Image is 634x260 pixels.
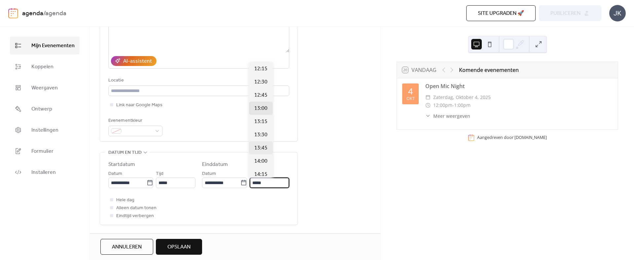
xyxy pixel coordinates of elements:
span: Datum en tijd [108,149,142,157]
span: 12:30 [254,78,267,86]
span: Opslaan [167,243,191,251]
div: Evenementkleur [108,117,161,125]
a: Instellingen [10,121,80,139]
span: 13:30 [254,131,267,139]
a: Ontwerp [10,100,80,118]
span: Koppelen [31,63,53,71]
div: Open Mic Night [425,82,613,90]
span: Ontwerp [31,105,52,113]
span: 13:15 [254,118,267,126]
span: Tijd [156,170,163,178]
button: Annuleren [100,239,153,255]
div: Startdatum [108,161,135,169]
div: okt [406,97,415,101]
span: Instellingen [31,126,58,134]
div: Komende evenementen [459,66,519,74]
span: 14:15 [254,171,267,179]
span: 13:45 [254,144,267,152]
div: ​ [425,113,431,119]
div: JK [609,5,626,21]
span: Annuleren [112,243,142,251]
span: 1:00pm [454,101,471,109]
span: Alleen datum tonen [116,204,157,212]
span: zaterdag, oktober 4, 2025 [433,93,491,101]
span: 14:00 [254,157,267,165]
div: AI-assistent [123,57,152,65]
span: Eindtijd verbergen [116,212,154,220]
span: Datum [108,170,122,178]
span: Installeren [31,169,56,177]
span: Datum [202,170,216,178]
b: agenda [45,7,66,20]
div: Einddatum [202,161,228,169]
a: agenda [22,7,43,20]
div: Locatie [108,77,288,84]
span: 12:15 [254,65,267,73]
span: 13:00 [254,105,267,113]
span: Weergaven [31,84,58,92]
a: Formulier [10,142,80,160]
div: 4 [408,87,413,95]
span: Site upgraden 🚀 [478,10,524,17]
a: Installeren [10,163,80,181]
button: Opslaan [156,239,202,255]
span: 12:45 [254,91,267,99]
b: / [43,7,45,20]
span: Formulier [31,147,53,155]
span: Terugkerend evenement [108,232,168,240]
button: Site upgraden 🚀 [466,5,536,21]
a: Koppelen [10,58,80,76]
div: ​ [425,93,431,101]
span: - [452,101,454,109]
img: logo [8,8,18,18]
button: AI-assistent [111,56,157,66]
div: ​ [425,101,431,109]
a: Weergaven [10,79,80,97]
span: Hele dag [116,196,134,204]
div: Aangedreven door [477,135,547,141]
span: Mijn Evenementen [31,42,75,50]
span: Meer weergeven [433,113,470,119]
a: [DOMAIN_NAME] [514,135,547,141]
span: Link naar Google Maps [116,101,162,109]
button: ​Meer weergeven [425,113,470,119]
span: 12:00pm [433,101,452,109]
a: Mijn Evenementen [10,37,80,54]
